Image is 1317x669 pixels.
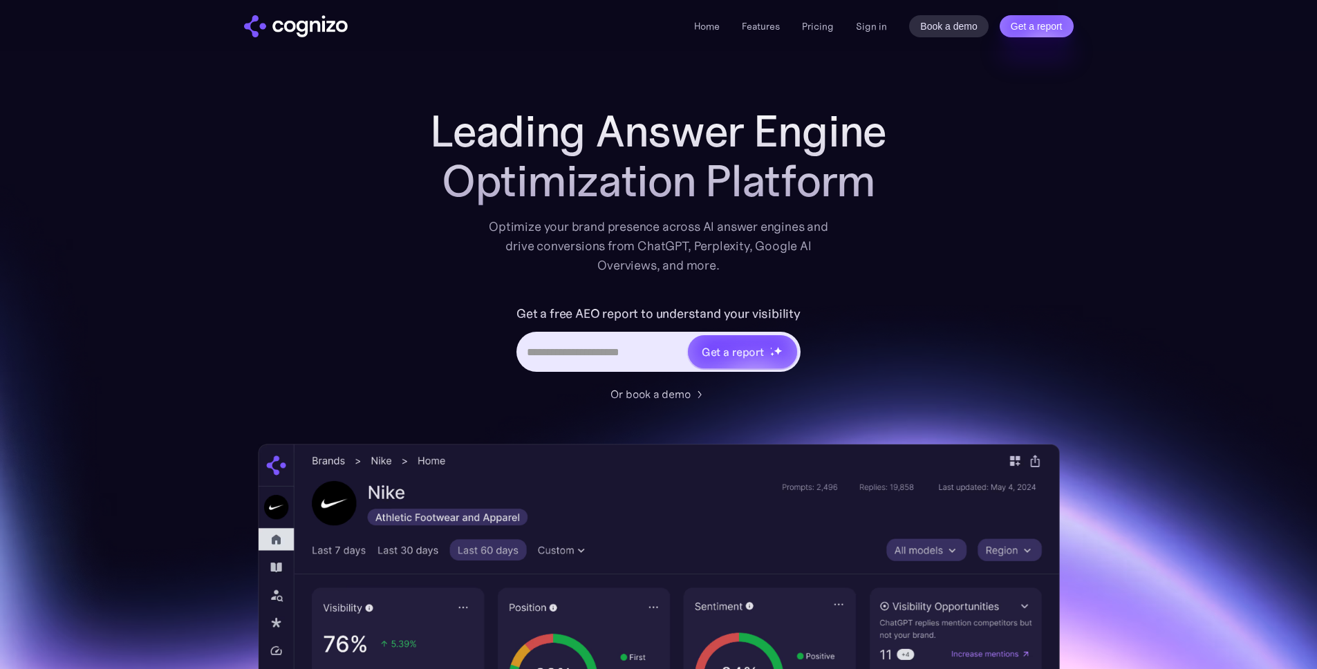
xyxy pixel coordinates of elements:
[742,20,780,32] a: Features
[516,303,801,325] label: Get a free AEO report to understand your visibility
[489,217,829,275] div: Optimize your brand presence across AI answer engines and drive conversions from ChatGPT, Perplex...
[702,343,764,360] div: Get a report
[802,20,834,32] a: Pricing
[516,303,801,379] form: Hero URL Input Form
[610,386,691,402] div: Or book a demo
[382,106,935,206] h1: Leading Answer Engine Optimization Platform
[770,352,775,357] img: star
[694,20,720,32] a: Home
[774,346,783,355] img: star
[770,347,772,349] img: star
[244,15,348,37] img: cognizo logo
[909,15,989,37] a: Book a demo
[1000,15,1074,37] a: Get a report
[856,18,887,35] a: Sign in
[610,386,707,402] a: Or book a demo
[244,15,348,37] a: home
[686,334,798,370] a: Get a reportstarstarstar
